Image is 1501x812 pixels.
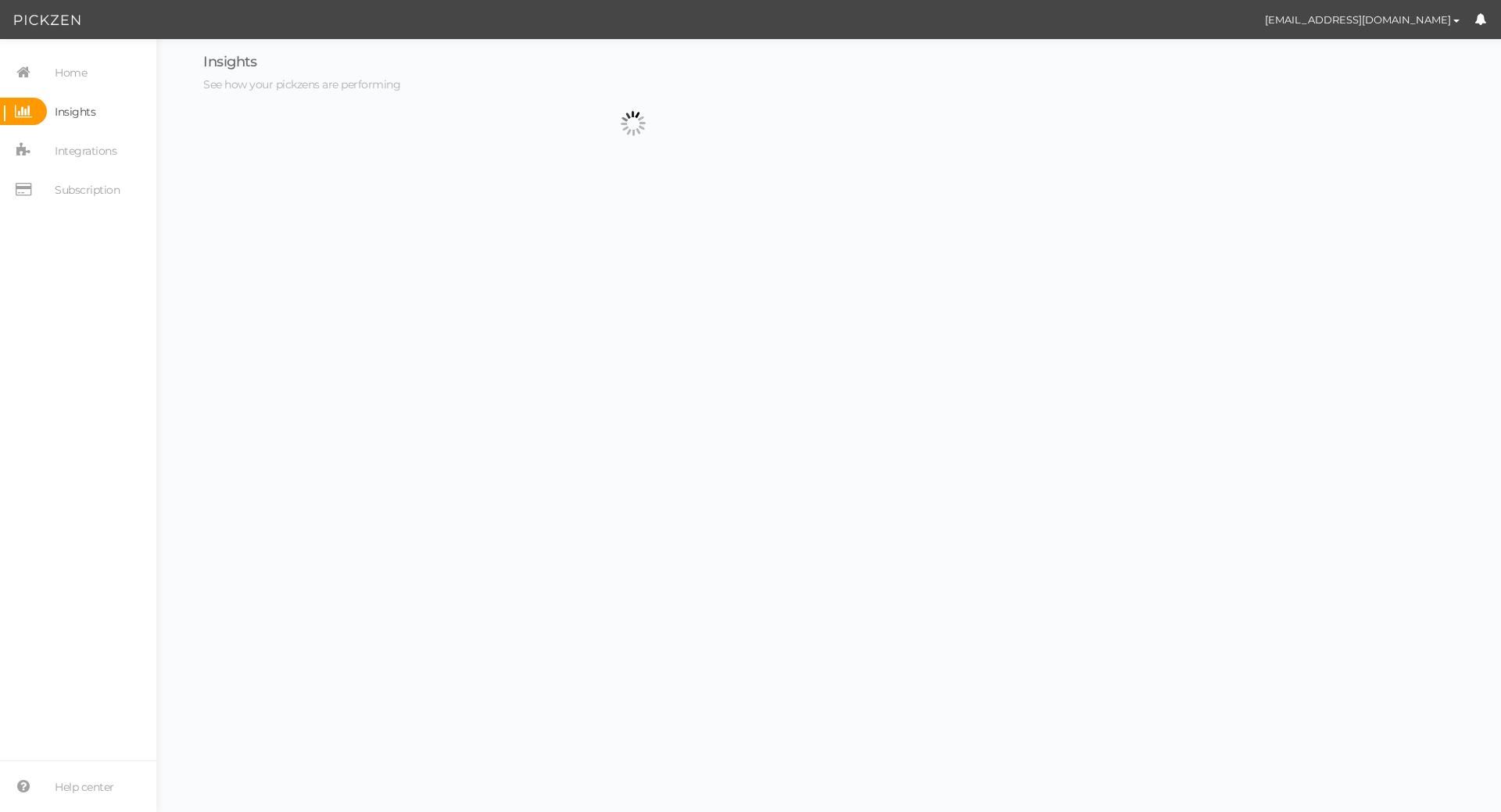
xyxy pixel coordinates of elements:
[55,774,114,799] span: Help center
[1250,6,1474,33] button: [EMAIL_ADDRESS][DOMAIN_NAME]
[203,77,400,91] span: See how your pickzens are performing
[55,177,120,202] span: Subscription
[14,11,81,30] img: Pickzen logo
[1265,13,1451,26] span: [EMAIL_ADDRESS][DOMAIN_NAME]
[55,99,95,124] span: Insights
[203,53,256,70] span: Insights
[1223,6,1250,34] img: 0cf658424422677615d517fbba8ea2d8
[55,60,87,85] span: Home
[55,138,116,163] span: Integrations
[621,111,646,136] img: spinnerbig.gif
